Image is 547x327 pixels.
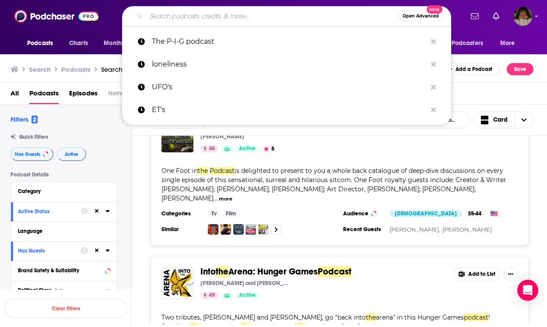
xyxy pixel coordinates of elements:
span: One Foot in [161,167,198,175]
span: Open Advanced [403,14,439,18]
h3: Categories [161,210,201,217]
img: The 3 Comidos [258,224,269,235]
span: ... [214,194,217,202]
button: Choose View [473,112,534,128]
button: more [219,195,232,203]
button: Has Guests [18,245,81,256]
img: Everything From Nothing: The Waterloo Road Podcast [233,224,244,235]
span: podcast [464,313,488,321]
a: loneliness [122,53,451,76]
a: Show notifications dropdown [467,9,482,24]
a: Active [235,145,259,152]
a: ET's [122,98,451,121]
button: open menu [98,35,146,52]
h3: Search [29,65,51,74]
span: 2 [32,116,38,123]
p: [PERSON_NAME] [200,133,244,140]
p: ET's [152,98,427,121]
div: 35-44 [464,210,485,217]
span: Two tributes, [PERSON_NAME] and [PERSON_NAME], go "back into [161,313,366,321]
button: Add to List [454,267,500,281]
span: 46 [209,144,215,153]
span: Logged in as angelport [513,7,533,26]
a: Add a Podcast [440,63,500,75]
span: Into [200,266,216,277]
button: open menu [435,35,496,52]
a: Active [235,292,259,299]
button: Language [18,225,110,236]
a: Show notifications dropdown [489,9,503,24]
button: Show More Button [504,267,518,281]
span: the [216,266,228,277]
a: 49 [200,292,218,299]
button: 5 [261,145,277,152]
span: Monitoring [104,37,135,49]
span: the [198,167,208,175]
span: Quick Filters [19,134,48,140]
div: Language [18,228,104,234]
div: Beta [55,288,64,293]
span: For Podcasters [441,37,483,49]
button: Political SkewBeta [18,285,110,295]
p: [PERSON_NAME] and [PERSON_NAME] [200,280,288,287]
button: Show profile menu [513,7,533,26]
span: Episodes [69,86,98,104]
img: One Foot in the Podcast - One Foot in the Grave [161,120,193,152]
button: Category [18,186,110,197]
a: All [11,86,19,104]
button: Active Status [18,206,81,217]
div: [DEMOGRAPHIC_DATA] [389,210,462,217]
a: Charts [63,35,93,52]
p: loneliness [152,53,427,76]
span: Podcasts [27,37,53,49]
h3: Audience [343,210,382,217]
div: Has Guests [18,248,75,254]
p: Podcast Details [11,172,117,178]
h3: Podcasts [61,65,91,74]
span: is delighted to present to you a whole back catalogue of deep-dive discussions on every single ep... [161,167,506,202]
span: Charts [69,37,88,49]
button: Brand Safety & Suitability [18,265,110,276]
a: UFO's [122,76,451,98]
p: The P-I-G podcast [152,30,427,53]
a: Film [222,210,239,217]
div: Active Status [18,208,75,214]
span: Active [239,291,256,300]
a: [PERSON_NAME], [389,226,440,233]
span: Has Guests [15,152,40,157]
span: Active [239,144,256,153]
img: Into the Arena: Hunger Games Podcast [161,267,193,299]
span: More [500,37,515,49]
span: the [366,313,376,321]
input: Search podcasts, credits, & more... [146,9,399,23]
img: The Brassic Podcast [245,224,256,235]
a: Tv [208,210,220,217]
h3: Recent Guests [343,226,382,233]
button: Clear Filters [4,299,127,318]
span: New [427,5,442,14]
a: 46 [200,145,218,152]
span: Networks [108,86,137,104]
a: [PERSON_NAME] [442,226,492,233]
span: arena" in this Hunger Games [376,313,464,321]
button: Active [57,147,86,161]
div: Search Results: [101,65,202,74]
img: Gallifrey Stands [208,224,218,235]
span: Arena: Hunger Games [228,266,318,277]
img: BEYOND THE INK [221,224,231,235]
span: 49 [209,291,215,300]
div: Brand Safety & Suitability [18,267,102,274]
span: Podcast [318,266,351,277]
a: Podcasts [29,86,59,104]
a: IntotheArena: Hunger GamesPodcast [200,267,351,277]
span: Political Skew [18,287,51,293]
